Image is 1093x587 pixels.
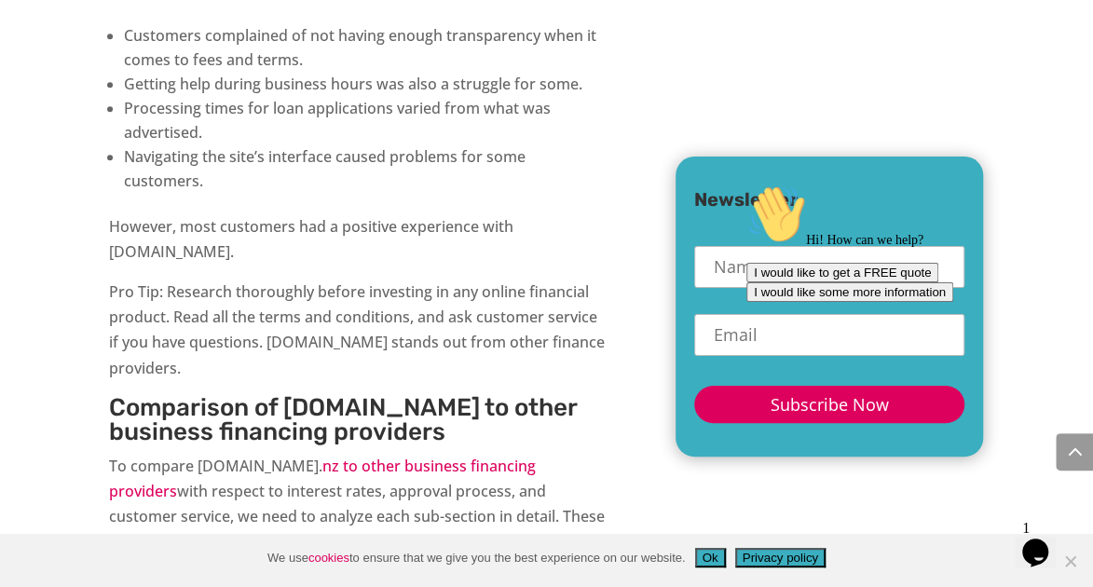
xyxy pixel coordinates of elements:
li: Navigating the site’s interface caused problems for some customers. [124,144,606,193]
h3: Newsletter [694,190,964,218]
button: Privacy policy [735,548,826,567]
div: 👋Hi! How can we help?I would like to get a FREE quoteI would like some more information [7,7,343,125]
img: :wave: [7,7,67,67]
button: Ok [695,548,726,567]
input: Email [694,314,964,356]
h2: Comparison of [DOMAIN_NAME] to other business financing providers [109,396,606,454]
li: Processing times for loan applications varied from what was advertised. [124,96,606,144]
span: We use to ensure that we give you the best experience on our website. [267,549,686,567]
a: nz to other business financing providers [109,456,536,501]
input: Name [694,246,964,288]
span: Hi! How can we help? [7,56,184,70]
li: Getting help during business hours was also a struggle for some. [124,72,606,96]
iframe: chat widget [1015,512,1074,568]
button: I would like some more information [7,105,214,125]
iframe: chat widget [739,177,1074,503]
input: Subscribe Now [694,386,964,423]
button: I would like to get a FREE quote [7,86,199,105]
p: However, most customers had a positive experience with [DOMAIN_NAME]. [109,214,606,280]
p: Pro Tip: Research thoroughly before investing in any online financial product. Read all the terms... [109,280,606,396]
a: cookies [308,551,349,565]
li: Customers complained of not having enough transparency when it comes to fees and terms. [124,23,606,72]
